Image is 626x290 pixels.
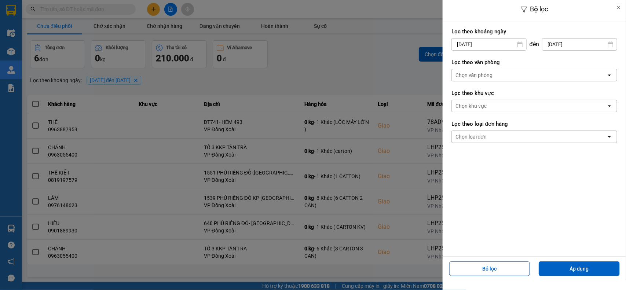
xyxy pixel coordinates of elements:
[539,261,620,276] button: Áp dụng
[6,6,52,24] div: VP Quận 5
[57,6,132,24] div: VP [GEOGRAPHIC_DATA]
[455,133,487,140] div: Chọn loại đơn
[6,24,52,41] div: LAB VCM DENTAL
[527,41,542,48] div: đến
[455,102,487,110] div: Chọn khu vực
[6,7,18,15] span: Gửi:
[451,28,617,35] label: Lọc theo khoảng ngày
[449,261,530,276] button: Bỏ lọc
[57,7,75,15] span: Nhận:
[530,5,548,13] span: Bộ lọc
[451,59,617,66] label: Lọc theo văn phòng
[451,120,617,128] label: Lọc theo loại đơn hàng
[452,38,526,50] input: Select a date.
[607,103,612,109] svg: open
[455,71,493,79] div: Chọn văn phòng
[607,72,612,78] svg: open
[542,38,617,50] input: Select a date.
[57,24,132,33] div: A & A
[607,134,612,140] svg: open
[451,89,617,97] label: Lọc theo khu vực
